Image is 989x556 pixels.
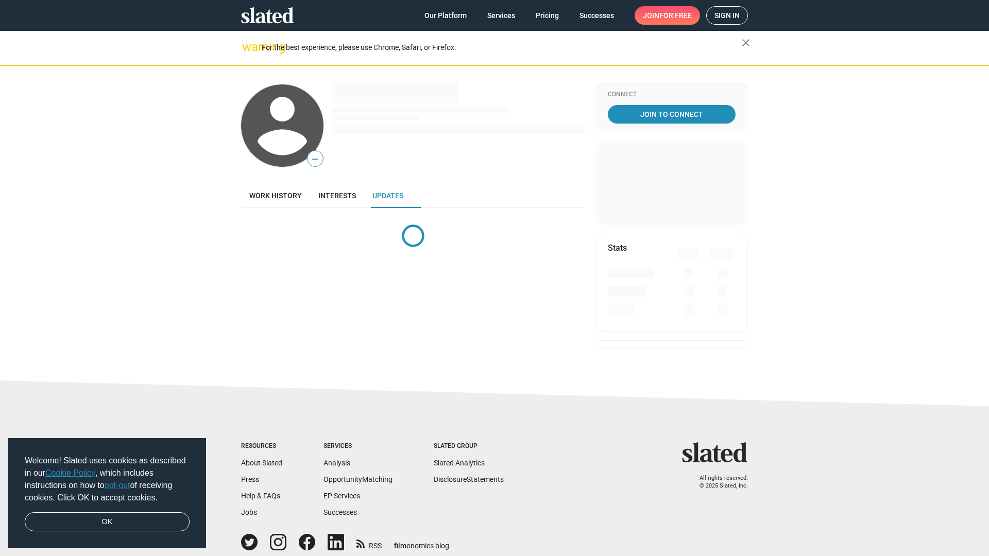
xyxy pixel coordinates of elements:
a: Pricing [527,6,567,25]
a: dismiss cookie message [25,512,190,532]
span: for free [659,6,692,25]
span: Work history [249,192,302,200]
div: Connect [608,91,736,99]
span: Sign in [714,7,740,24]
span: Updates [372,192,403,200]
a: Our Platform [416,6,475,25]
mat-icon: close [740,37,752,49]
a: Slated Analytics [434,459,485,467]
a: filmonomics blog [394,533,449,551]
div: cookieconsent [8,438,206,548]
span: Interests [318,192,356,200]
span: Join To Connect [610,105,734,124]
mat-card-title: Stats [608,242,627,253]
a: RSS [356,535,382,551]
a: About Slated [241,459,282,467]
div: Services [323,442,393,450]
a: Jobs [241,508,257,516]
span: Join [643,6,692,25]
span: Pricing [536,6,559,25]
div: For the best experience, please use Chrome, Safari, or Firefox. [262,41,742,55]
a: EP Services [323,492,360,500]
a: Press [241,475,259,483]
a: Services [479,6,523,25]
a: Interests [310,183,364,208]
a: Successes [323,508,357,516]
a: opt-out [105,481,130,490]
mat-icon: warning [242,41,254,53]
a: DisclosureStatements [434,475,504,483]
div: Resources [241,442,282,450]
span: Services [487,6,515,25]
a: Updates [364,183,412,208]
span: film [394,542,406,550]
span: Our Platform [424,6,467,25]
span: — [308,152,323,166]
div: Slated Group [434,442,504,450]
a: Help & FAQs [241,492,280,500]
a: Sign in [706,6,748,25]
a: Join To Connect [608,105,736,124]
a: Successes [571,6,622,25]
p: All rights reserved. © 2025 Slated, Inc. [689,475,748,490]
a: Analysis [323,459,350,467]
span: Welcome! Slated uses cookies as described in our , which includes instructions on how to of recei... [25,455,190,504]
a: Cookie Policy [45,468,95,477]
a: Work history [241,183,310,208]
a: Joinfor free [635,6,700,25]
span: Successes [579,6,614,25]
a: OpportunityMatching [323,475,393,483]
